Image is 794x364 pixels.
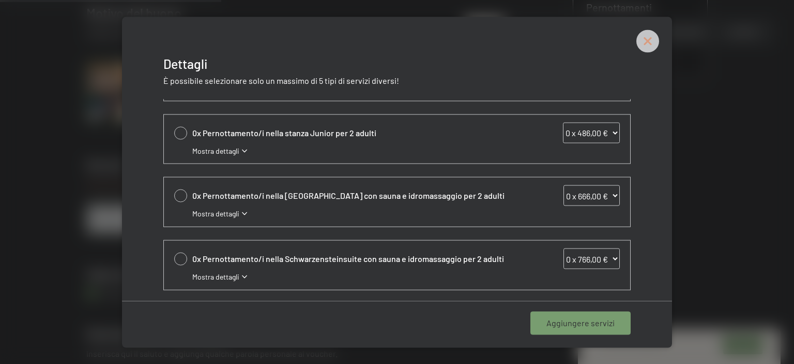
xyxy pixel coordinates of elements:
[192,127,513,138] span: 0x Pernottamento/i nella stanza Junior per 2 adulti
[192,190,513,201] span: 0x Pernottamento/i nella [GEOGRAPHIC_DATA] con sauna e idromassaggio per 2 adulti
[192,209,239,219] span: Mostra dettagli
[546,317,615,329] span: Aggiungere servizi
[192,145,239,156] span: Mostra dettagli
[192,272,239,282] span: Mostra dettagli
[163,55,207,71] span: Dettagli
[163,75,631,86] p: È possibile selezionare solo un massimo di 5 tipi di servizi diversi!
[192,253,513,264] span: 0x Pernottamento/i nella Schwarzensteinsuite con sauna e idromassaggio per 2 adulti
